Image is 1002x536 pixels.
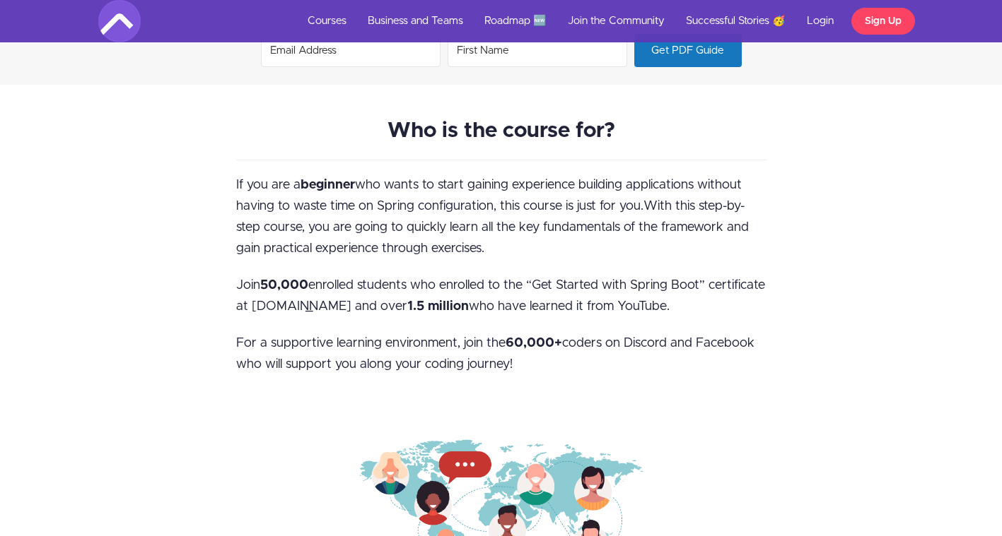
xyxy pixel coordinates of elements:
strong: 60,000+ [506,337,562,350]
input: Email Address [261,34,441,67]
a: Sign Up [851,8,915,35]
span: Join enrolled students who enrolled to the “Get Started with Spring Boot” certificate at [DOMAIN_... [236,279,765,313]
span: Get PDF Guide [634,35,741,66]
input: First Name [448,34,627,67]
span: If you are a who wants to start gaining experience building applications without having to waste ... [236,179,749,255]
strong: Who is the course for? [388,120,615,141]
strong: 50 [260,279,277,292]
span: With this step-by-step course, you are going to quickly learn all the key fundamentals of the fra... [236,200,749,255]
button: Get PDF Guide [634,34,741,67]
span: For a supportive learning environment, join the coders on Discord and Facebook who will support y... [236,337,755,371]
strong: 1.5 million [407,300,469,313]
strong: ,000 [277,279,308,292]
strong: beginner [301,179,355,191]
